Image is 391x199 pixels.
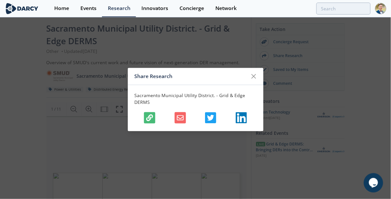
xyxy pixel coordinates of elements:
img: Profile [375,3,386,14]
div: Network [216,6,237,11]
div: Share Research [135,70,248,82]
iframe: chat widget [364,173,385,193]
div: Research [108,6,130,11]
p: Sacramento Municipal Utility District. - Grid & Edge DERMS [135,92,257,105]
input: Advanced Search [316,3,371,15]
div: Concierge [180,6,204,11]
div: Events [80,6,97,11]
div: Home [54,6,69,11]
img: logo-wide.svg [5,3,39,14]
img: Shares [236,112,247,123]
div: Innovators [142,6,169,11]
img: Shares [205,112,216,123]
